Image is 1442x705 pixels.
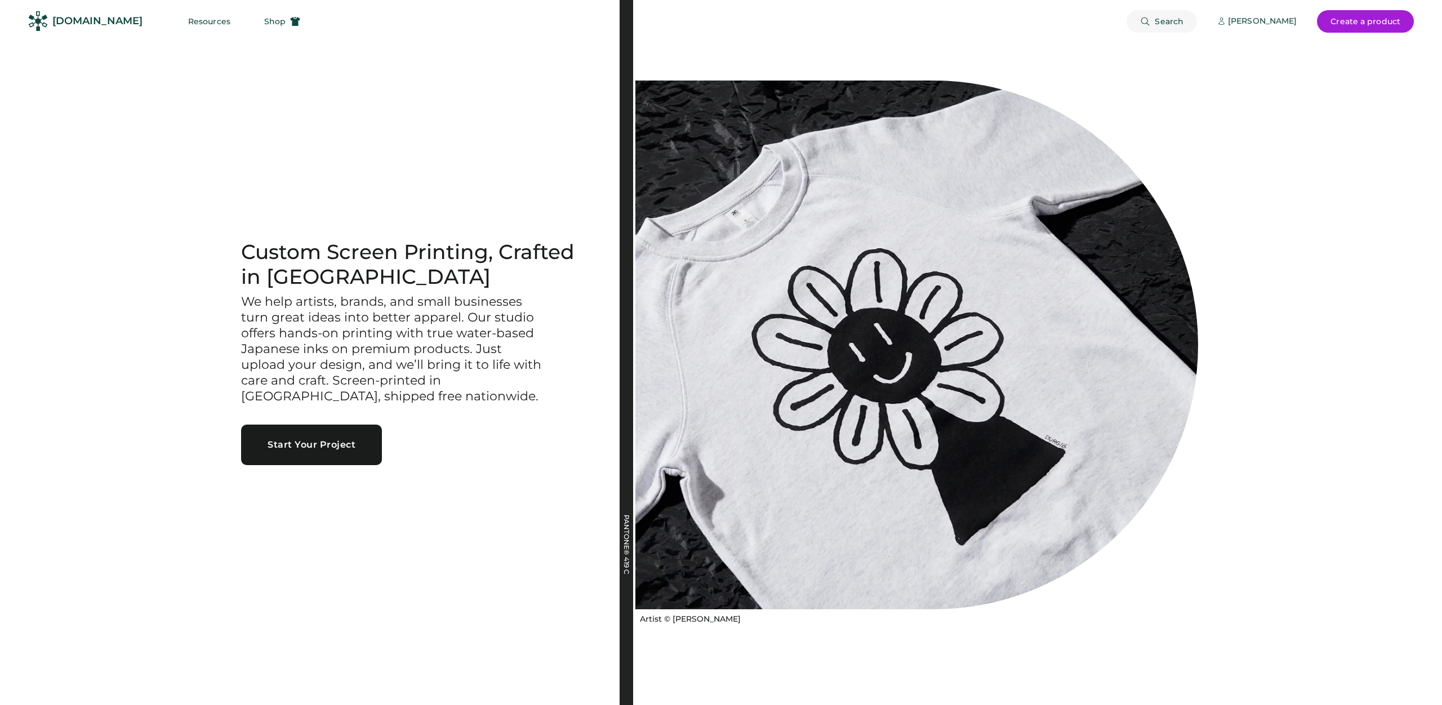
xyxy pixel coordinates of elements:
[1228,16,1297,27] div: [PERSON_NAME]
[640,614,741,625] div: Artist © [PERSON_NAME]
[241,240,593,289] h1: Custom Screen Printing, Crafted in [GEOGRAPHIC_DATA]
[1127,10,1197,33] button: Search
[635,609,741,625] a: Artist © [PERSON_NAME]
[28,11,48,31] img: Rendered Logo - Screens
[264,17,286,25] span: Shop
[52,14,143,28] div: [DOMAIN_NAME]
[241,294,545,404] h3: We help artists, brands, and small businesses turn great ideas into better apparel. Our studio of...
[623,515,630,627] div: PANTONE® 419 C
[1317,10,1414,33] button: Create a product
[251,10,314,33] button: Shop
[1155,17,1183,25] span: Search
[241,425,382,465] button: Start Your Project
[175,10,244,33] button: Resources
